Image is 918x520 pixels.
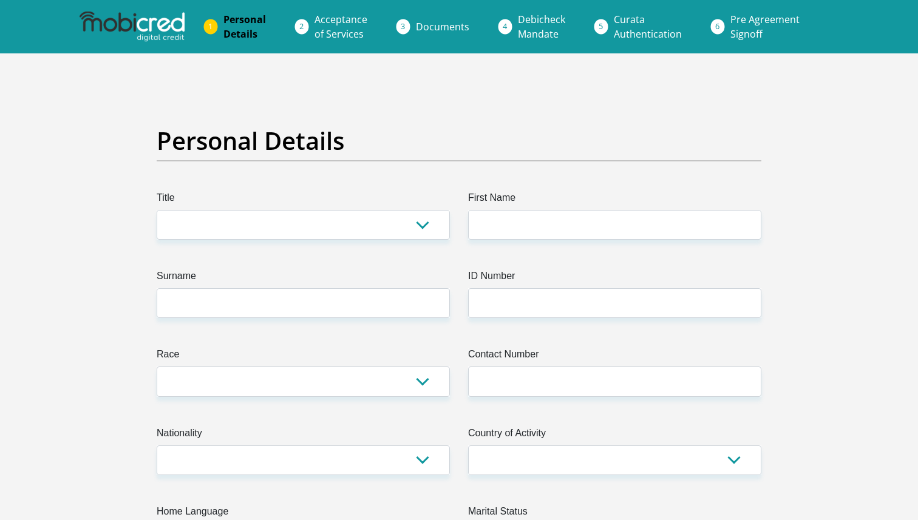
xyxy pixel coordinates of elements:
input: Contact Number [468,366,761,396]
input: ID Number [468,288,761,318]
label: First Name [468,191,761,210]
label: Race [157,347,450,366]
a: Acceptanceof Services [305,7,377,46]
h2: Personal Details [157,126,761,155]
a: CurataAuthentication [604,7,692,46]
span: Debicheck Mandate [518,13,565,41]
label: Country of Activity [468,426,761,445]
a: DebicheckMandate [508,7,575,46]
span: Acceptance of Services [314,13,367,41]
a: PersonalDetails [214,7,276,46]
label: Contact Number [468,347,761,366]
span: Personal Details [223,13,266,41]
label: ID Number [468,269,761,288]
span: Documents [416,20,469,33]
label: Nationality [157,426,450,445]
a: Documents [406,15,479,39]
label: Title [157,191,450,210]
input: Surname [157,288,450,318]
span: Curata Authentication [614,13,682,41]
label: Surname [157,269,450,288]
span: Pre Agreement Signoff [730,13,800,41]
input: First Name [468,210,761,240]
img: mobicred logo [80,12,184,42]
a: Pre AgreementSignoff [721,7,809,46]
